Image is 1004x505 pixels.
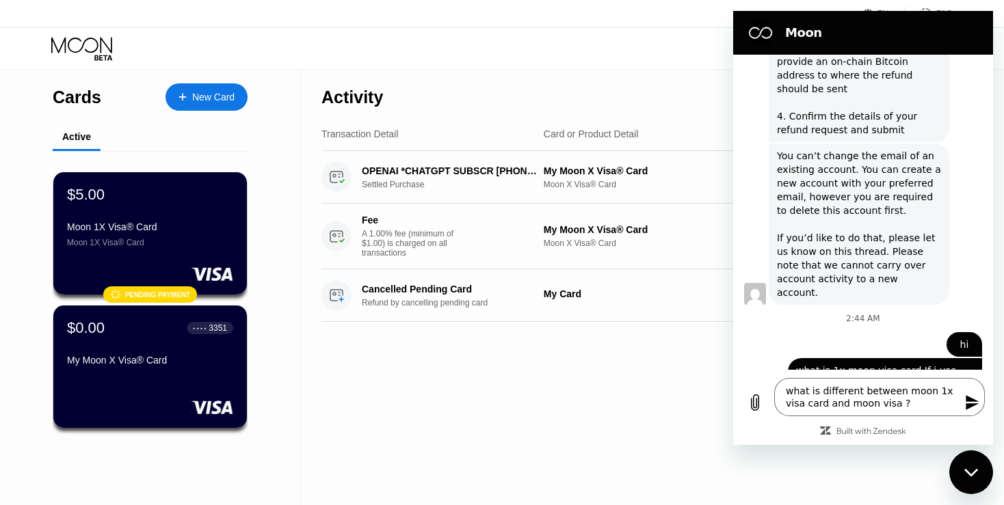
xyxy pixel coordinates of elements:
[544,165,778,176] div: My Moon X Visa® Card
[733,11,993,445] iframe: Messaging window
[321,204,953,269] div: FeeA 1.00% fee (minimum of $1.00) is charged on all transactionsMy Moon X Visa® CardMoon X Visa® ...
[362,165,538,176] div: OPENAI *CHATGPT SUBSCR [PHONE_NUMBER] US
[110,289,121,301] div: 
[863,7,905,21] div: EN
[362,229,464,258] div: A 1.00% fee (minimum of $1.00) is charged on all transactions
[53,87,101,107] div: Cards
[62,131,91,142] div: Active
[362,298,552,308] div: Refund by cancelling pending card
[544,180,778,189] div: Moon X Visa® Card
[544,238,778,248] div: Moon X Visa® Card
[67,238,233,247] div: Moon 1X Visa® Card
[905,7,953,21] div: FAQ
[362,180,552,189] div: Settled Purchase
[53,172,247,295] div: $5.00Moon 1X Visa® CardMoon 1X Visa® CardPending payment
[321,128,398,139] div: Transaction Detail
[949,450,993,494] iframe: Button to launch messaging window, conversation in progress
[362,215,458,226] div: Fee
[321,269,953,322] div: Cancelled Pending CardRefund by cancelling pending cardMy Card[DATE]1:52 AM$4.95
[166,83,248,111] div: New Card
[67,186,105,204] div: $5.00
[209,323,227,333] div: 3351
[321,87,383,107] div: Activity
[321,151,953,204] div: OPENAI *CHATGPT SUBSCR [PHONE_NUMBER] USSettled PurchaseMy Moon X Visa® CardMoon X Visa® Card[DAT...
[936,9,953,18] div: FAQ
[544,224,778,235] div: My Moon X Visa® Card
[544,128,639,139] div: Card or Product Detail
[67,355,233,366] div: My Moon X Visa® Card
[877,9,889,18] div: EN
[67,319,105,337] div: $0.00
[193,326,207,330] div: ● ● ● ●
[192,92,235,103] div: New Card
[67,221,233,232] div: Moon 1X Visa® Card
[544,288,778,299] div: My Card
[362,284,538,295] div: Cancelled Pending Card
[53,305,247,428] div: $0.00● ● ● ●3351My Moon X Visa® Card
[125,291,191,299] div: Pending payment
